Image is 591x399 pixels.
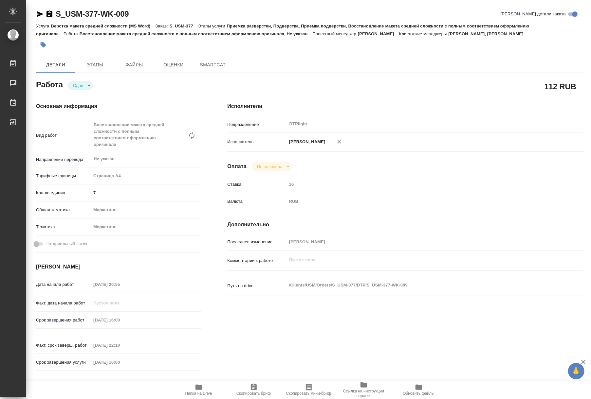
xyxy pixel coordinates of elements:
p: Факт. срок заверш. работ [36,342,91,349]
button: Сдан [71,83,85,88]
p: Путь на drive [227,283,286,289]
span: Скопировать мини-бриф [286,391,331,396]
span: Нотариальный заказ [46,241,87,247]
input: Пустое поле [287,180,554,189]
h4: Оплата [227,163,247,170]
p: Приемка разверстки, Подверстка, Приемка подверстки, Восстановление макета средней сложности с пол... [36,24,529,36]
span: Оценки [158,61,189,69]
button: Ссылка на инструкции верстки [336,381,391,399]
div: Сдан [252,162,292,171]
p: Дата начала работ [36,281,91,288]
p: Ставка [227,181,286,188]
input: Пустое поле [91,357,148,367]
button: Не оплачена [255,164,284,169]
p: Проектный менеджер [313,31,358,36]
button: 🙏 [568,363,584,379]
h2: Работа [36,78,63,90]
div: Маркетинг [91,204,201,216]
p: Срок завершения работ [36,317,91,323]
div: Сдан [68,81,93,90]
span: [PERSON_NAME] детали заказа [501,11,566,17]
p: Заказ: [155,24,169,28]
textarea: /Clients/USM/Orders/S_USM-377/DTP/S_USM-377-WK-009 [287,280,554,291]
p: [PERSON_NAME], [PERSON_NAME] [449,31,528,36]
span: Этапы [79,61,111,69]
h4: [PERSON_NAME] [36,263,201,271]
input: ✎ Введи что-нибудь [91,188,201,198]
p: Клиентские менеджеры [399,31,449,36]
p: Кол-во единиц [36,190,91,196]
p: Комментарий к работе [227,257,286,264]
p: [PERSON_NAME] [358,31,399,36]
p: Тематика [36,224,91,230]
p: Вид работ [36,132,91,139]
p: Восстановление макета средней сложности с полным соответствием оформлению оригинала, Не указан [80,31,313,36]
a: S_USM-377-WK-009 [56,9,129,18]
div: Маркетинг [91,221,201,233]
button: Удалить исполнителя [332,134,346,149]
p: Услуга [36,24,51,28]
span: Скопировать бриф [236,391,271,396]
button: Добавить тэг [36,38,50,52]
p: Факт. дата начала работ [36,300,91,306]
p: Последнее изменение [227,239,286,245]
span: Обновить файлы [403,391,434,396]
p: Этапы услуги [198,24,227,28]
span: Ссылка на инструкции верстки [340,389,387,398]
p: S_USM-377 [170,24,198,28]
h4: Основная информация [36,102,201,110]
button: Скопировать ссылку [46,10,53,18]
p: Подразделение [227,121,286,128]
h4: Дополнительно [227,221,584,229]
span: 🙏 [571,364,582,378]
p: Исполнитель [227,139,286,145]
input: Пустое поле [91,315,148,325]
div: Страница А4 [91,170,201,182]
p: Общая тематика [36,207,91,213]
span: Папка на Drive [185,391,212,396]
button: Папка на Drive [171,381,226,399]
input: Пустое поле [91,280,148,289]
p: Валюта [227,198,286,205]
p: Срок завершения услуги [36,359,91,366]
input: Пустое поле [91,298,148,308]
button: Обновить файлы [391,381,446,399]
p: [PERSON_NAME] [287,139,325,145]
p: Работа [64,31,80,36]
p: Верстка макета средней сложности (MS Word) [51,24,155,28]
span: SmartCat [197,61,229,69]
p: Тарифные единицы [36,173,91,179]
div: RUB [287,196,554,207]
button: Скопировать ссылку для ЯМессенджера [36,10,44,18]
button: Скопировать мини-бриф [281,381,336,399]
input: Пустое поле [91,340,148,350]
h4: Исполнители [227,102,584,110]
span: Детали [40,61,71,69]
input: Пустое поле [287,237,554,247]
span: Файлы [119,61,150,69]
h2: 112 RUB [545,81,576,92]
button: Скопировать бриф [226,381,281,399]
p: Направление перевода [36,156,91,163]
